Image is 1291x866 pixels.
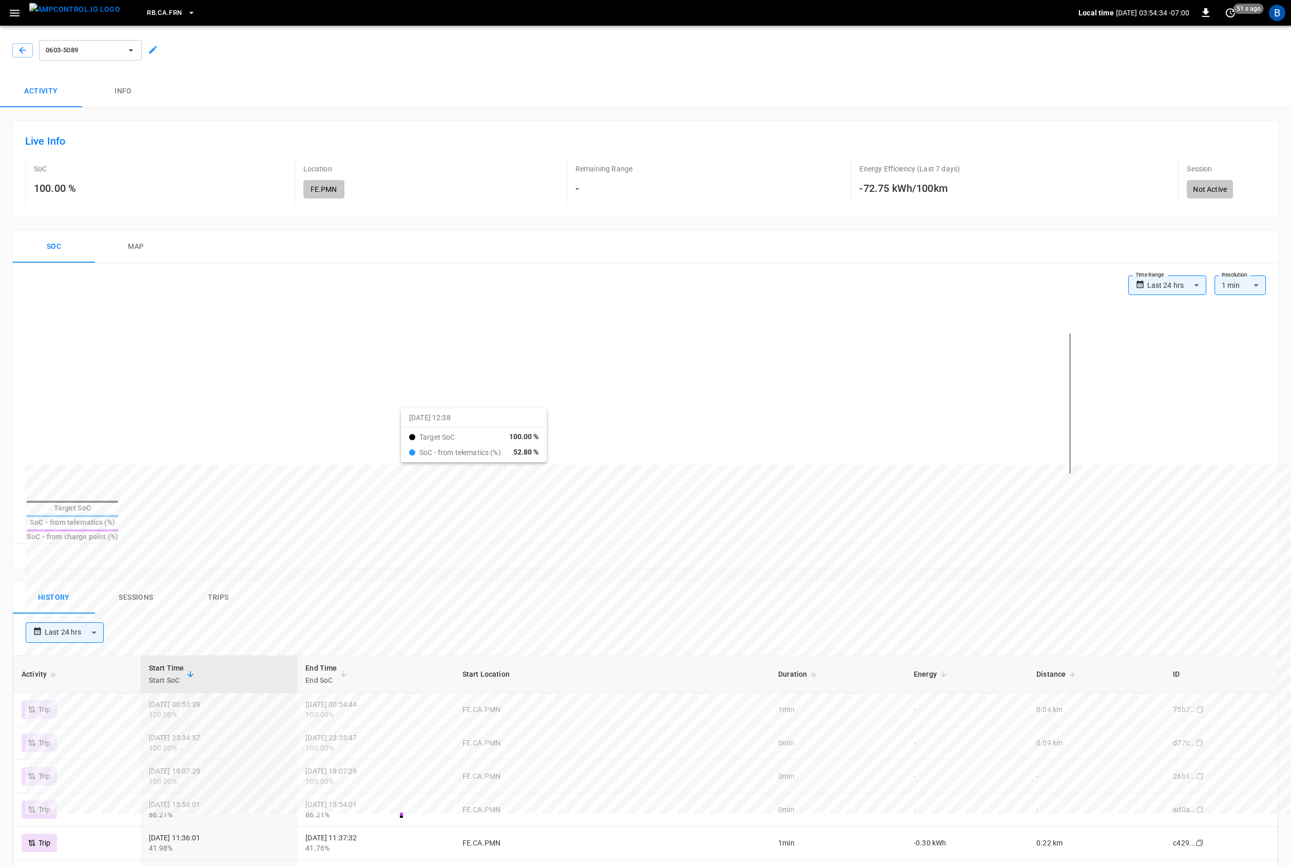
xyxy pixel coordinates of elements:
[34,164,47,174] p: SoC
[1187,164,1212,174] p: Session
[305,662,337,686] div: End Time
[25,133,1266,149] h6: Live Info
[305,662,350,686] span: End TimeEnd SoC
[46,45,122,56] span: 0603-5089
[859,180,960,196] h6: -72.75 kWh/100km
[305,674,337,686] p: End SoC
[22,700,57,719] div: Trip
[149,662,184,686] div: Start Time
[1215,275,1266,295] div: 1 min
[1165,656,1278,693] th: ID
[454,656,770,693] th: Start Location
[575,180,632,196] h6: -
[45,623,104,642] div: Last 24 hrs
[29,3,120,16] img: ampcontrol.io logo
[303,180,344,199] p: FE.PMN
[177,581,259,614] button: Trips
[1116,8,1189,18] p: [DATE] 03:54:34 -07:00
[39,40,142,61] button: 0603-5089
[575,164,632,174] p: Remaining Range
[22,668,60,680] span: Activity
[82,75,164,108] button: Info
[778,668,820,680] span: Duration
[914,668,950,680] span: Energy
[22,834,57,852] div: Trip
[1036,668,1079,680] span: Distance
[1135,271,1164,279] label: Time Range
[149,674,184,686] p: Start SoC
[303,164,332,174] p: Location
[1222,271,1247,279] label: Resolution
[13,581,95,614] button: History
[147,7,182,19] span: RB.CA.FRN
[859,164,960,174] p: Energy Efficiency (Last 7 days)
[95,581,177,614] button: Sessions
[95,230,177,263] button: map
[22,734,57,752] div: Trip
[1078,8,1114,18] p: Local time
[22,800,57,819] div: Trip
[143,3,199,23] button: RB.CA.FRN
[1234,4,1264,14] span: 51 s ago
[1147,275,1206,295] div: Last 24 hrs
[1269,5,1285,21] div: profile-icon
[149,662,198,686] span: Start TimeStart SoC
[13,230,95,263] button: Soc
[22,767,57,785] div: Trip
[1193,184,1227,194] p: Not Active
[34,180,76,196] h6: 100.00 %
[1222,5,1239,21] button: set refresh interval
